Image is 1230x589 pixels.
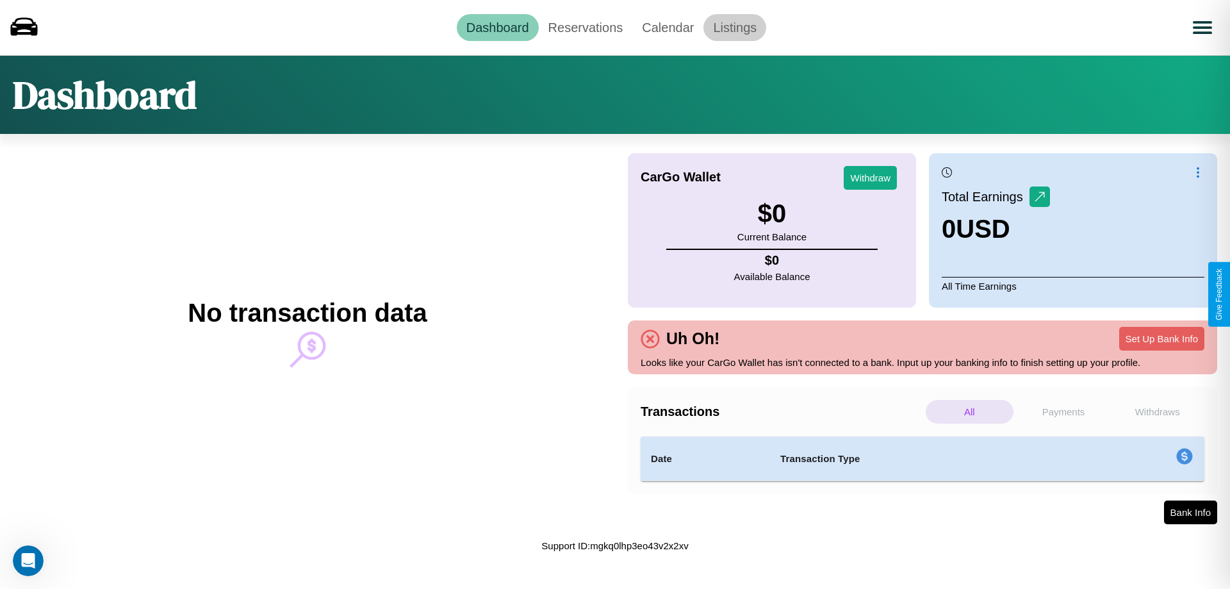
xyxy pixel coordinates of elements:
p: All Time Earnings [942,277,1204,295]
h4: Uh Oh! [660,329,726,348]
h4: Transaction Type [780,451,1071,467]
h4: Date [651,451,760,467]
h4: CarGo Wallet [641,170,721,185]
button: Withdraw [844,166,897,190]
p: Looks like your CarGo Wallet has isn't connected to a bank. Input up your banking info to finish ... [641,354,1204,371]
p: Withdraws [1113,400,1201,424]
iframe: Intercom live chat [13,545,44,576]
button: Bank Info [1164,501,1217,524]
button: Set Up Bank Info [1119,327,1204,351]
h3: 0 USD [942,215,1050,244]
p: Payments [1020,400,1108,424]
h3: $ 0 [737,199,807,228]
div: Give Feedback [1215,269,1224,320]
p: Total Earnings [942,185,1029,208]
h4: $ 0 [734,253,810,268]
a: Calendar [632,14,703,41]
p: Available Balance [734,268,810,285]
a: Listings [703,14,766,41]
p: Current Balance [737,228,807,245]
p: All [926,400,1013,424]
h1: Dashboard [13,69,197,121]
table: simple table [641,436,1204,481]
h4: Transactions [641,404,922,419]
p: Support ID: mgkq0lhp3eo43v2x2xv [541,537,688,554]
a: Reservations [539,14,633,41]
button: Open menu [1185,10,1220,46]
h2: No transaction data [188,299,427,328]
a: Dashboard [457,14,539,41]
